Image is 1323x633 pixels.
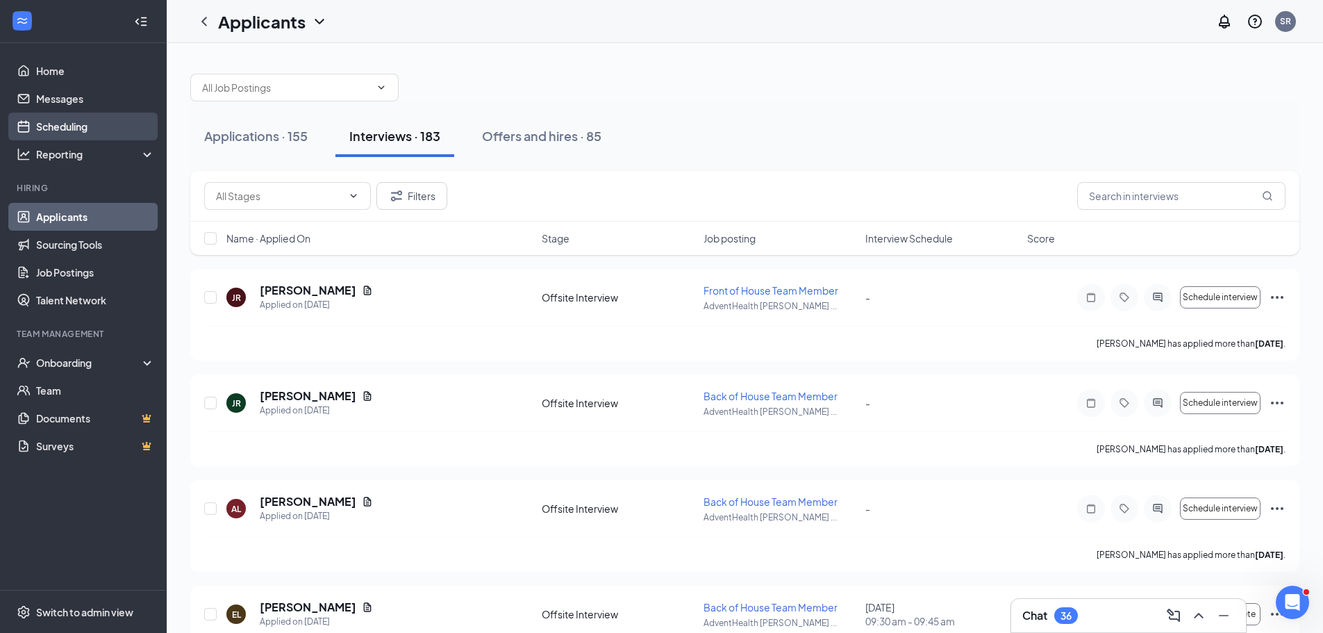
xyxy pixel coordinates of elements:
button: Schedule interview [1180,392,1260,414]
button: Minimize [1213,605,1235,627]
button: ChevronUp [1188,605,1210,627]
div: Offsite Interview [542,396,695,410]
div: JR [232,397,241,409]
div: Switch to admin view [36,605,133,619]
span: Score [1027,231,1055,245]
svg: UserCheck [17,356,31,370]
div: Offsite Interview [542,607,695,621]
span: - [865,502,870,515]
button: Schedule interview [1180,286,1260,309]
span: Back of House Team Member [704,390,838,402]
p: [PERSON_NAME] has applied more than . [1097,338,1285,350]
span: 09:30 am - 09:45 am [865,614,1019,628]
svg: ChevronUp [1190,607,1207,624]
span: Back of House Team Member [704,601,838,614]
svg: Note [1083,397,1099,409]
div: JR [232,292,241,304]
svg: Analysis [17,147,31,161]
div: 36 [1060,610,1072,622]
svg: ChevronDown [376,82,387,93]
svg: Collapse [134,15,148,28]
svg: Ellipses [1269,395,1285,411]
div: SR [1280,15,1291,27]
button: ComposeMessage [1163,605,1185,627]
h5: [PERSON_NAME] [260,600,356,615]
div: AL [231,503,241,515]
div: Team Management [17,328,152,340]
span: - [865,291,870,304]
a: Messages [36,85,155,113]
div: Offers and hires · 85 [482,127,601,145]
span: Job posting [704,231,756,245]
svg: ActiveChat [1149,292,1166,303]
span: Front of House Team Member [704,284,838,297]
a: SurveysCrown [36,432,155,460]
svg: Document [362,602,373,613]
svg: Ellipses [1269,289,1285,306]
svg: QuestionInfo [1247,13,1263,30]
a: Home [36,57,155,85]
div: Hiring [17,182,152,194]
svg: Document [362,496,373,507]
div: Applied on [DATE] [260,404,373,418]
svg: Tag [1116,292,1133,303]
svg: Settings [17,605,31,619]
p: AdventHealth [PERSON_NAME] ... [704,617,857,629]
span: - [865,397,870,409]
a: Scheduling [36,113,155,140]
div: Applications · 155 [204,127,308,145]
a: DocumentsCrown [36,404,155,432]
svg: ChevronLeft [196,13,213,30]
span: Back of House Team Member [704,495,838,508]
div: Interviews · 183 [349,127,440,145]
svg: WorkstreamLogo [15,14,29,28]
a: Applicants [36,203,155,231]
div: [DATE] [865,600,1019,628]
h3: Chat [1022,608,1047,623]
p: AdventHealth [PERSON_NAME] ... [704,406,857,418]
input: All Stages [216,188,342,204]
h5: [PERSON_NAME] [260,388,356,404]
p: AdventHealth [PERSON_NAME] ... [704,511,857,523]
span: Name · Applied On [226,231,310,245]
svg: Tag [1116,503,1133,514]
div: EL [232,609,241,620]
svg: ActiveChat [1149,397,1166,409]
svg: Notifications [1216,13,1233,30]
svg: Minimize [1215,607,1232,624]
input: Search in interviews [1077,182,1285,210]
svg: Tag [1116,397,1133,409]
svg: Document [362,391,373,402]
span: Stage [542,231,569,245]
p: [PERSON_NAME] has applied more than . [1097,443,1285,455]
button: Schedule interview [1180,498,1260,520]
button: Filter Filters [376,182,447,210]
svg: MagnifyingGlass [1262,190,1273,202]
h1: Applicants [218,10,306,33]
svg: Note [1083,292,1099,303]
a: Sourcing Tools [36,231,155,258]
div: Offsite Interview [542,502,695,516]
p: [PERSON_NAME] has applied more than . [1097,549,1285,561]
span: Schedule interview [1183,293,1258,302]
div: Applied on [DATE] [260,509,373,523]
span: Schedule interview [1183,504,1258,513]
div: Onboarding [36,356,143,370]
iframe: Intercom live chat [1276,586,1309,619]
a: Job Postings [36,258,155,286]
svg: ChevronDown [348,190,359,202]
h5: [PERSON_NAME] [260,283,356,298]
h5: [PERSON_NAME] [260,494,356,509]
svg: Note [1083,503,1099,514]
svg: Ellipses [1269,500,1285,517]
span: Interview Schedule [865,231,953,245]
b: [DATE] [1255,550,1283,560]
span: Schedule interview [1183,398,1258,408]
div: Applied on [DATE] [260,298,373,312]
p: AdventHealth [PERSON_NAME] ... [704,300,857,312]
b: [DATE] [1255,444,1283,454]
div: Applied on [DATE] [260,615,373,629]
svg: ActiveChat [1149,503,1166,514]
b: [DATE] [1255,338,1283,349]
